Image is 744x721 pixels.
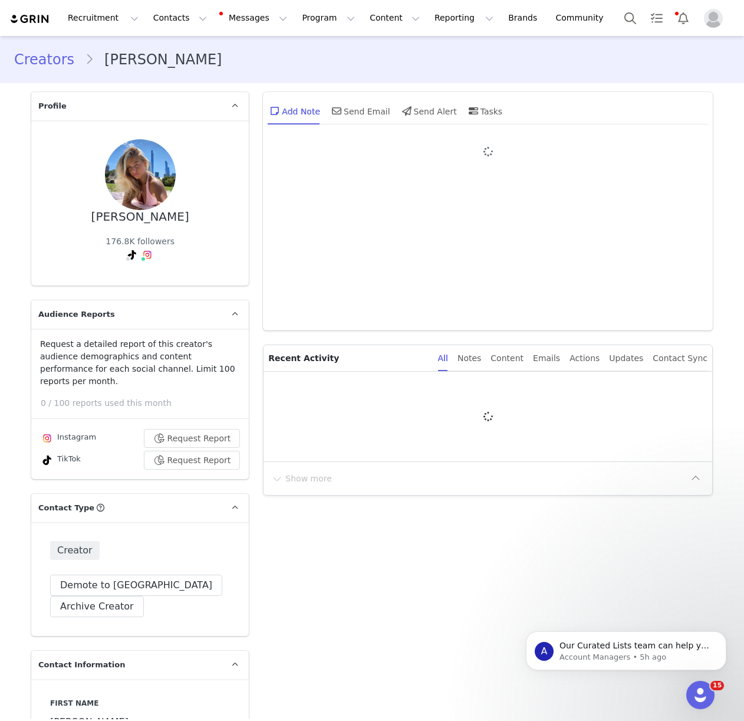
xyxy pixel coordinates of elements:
[268,345,428,371] p: Recent Activity
[215,5,294,31] button: Messages
[40,431,96,445] div: Instagram
[38,100,67,112] span: Profile
[50,596,144,617] button: Archive Creator
[14,49,85,70] a: Creators
[549,5,616,31] a: Community
[400,97,457,125] div: Send Alert
[91,210,189,224] div: [PERSON_NAME]
[144,429,241,448] button: Request Report
[38,659,125,671] span: Contact Information
[40,338,240,388] p: Request a detailed report of this creator's audience demographics and content performance for eac...
[697,9,735,28] button: Profile
[143,250,152,260] img: instagram.svg
[508,607,744,689] iframe: Intercom notifications message
[609,345,643,372] div: Updates
[105,139,176,210] img: 35a25898-8741-4444-b299-5c3c26ad92c9.jpg
[50,541,100,560] span: Creator
[533,345,560,372] div: Emails
[268,97,320,125] div: Add Note
[38,309,115,320] span: Audience Reports
[644,5,670,31] a: Tasks
[569,345,600,372] div: Actions
[330,97,390,125] div: Send Email
[427,5,501,31] button: Reporting
[295,5,362,31] button: Program
[704,9,723,28] img: placeholder-profile.jpg
[363,5,427,31] button: Content
[710,681,724,690] span: 15
[61,5,146,31] button: Recruitment
[38,502,94,514] span: Contact Type
[670,5,696,31] button: Notifications
[50,575,222,596] button: Demote to [GEOGRAPHIC_DATA]
[490,345,524,372] div: Content
[617,5,643,31] button: Search
[9,14,51,25] img: grin logo
[466,97,503,125] div: Tasks
[653,345,707,372] div: Contact Sync
[41,397,249,409] p: 0 / 100 reports used this month
[501,5,548,31] a: Brands
[144,451,241,470] button: Request Report
[42,434,52,443] img: instagram.svg
[438,345,448,372] div: All
[50,698,230,709] label: First Name
[40,453,81,467] div: TikTok
[271,469,333,488] button: Show more
[457,345,481,372] div: Notes
[686,681,715,709] iframe: Intercom live chat
[106,235,175,248] div: 176.8K followers
[146,5,214,31] button: Contacts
